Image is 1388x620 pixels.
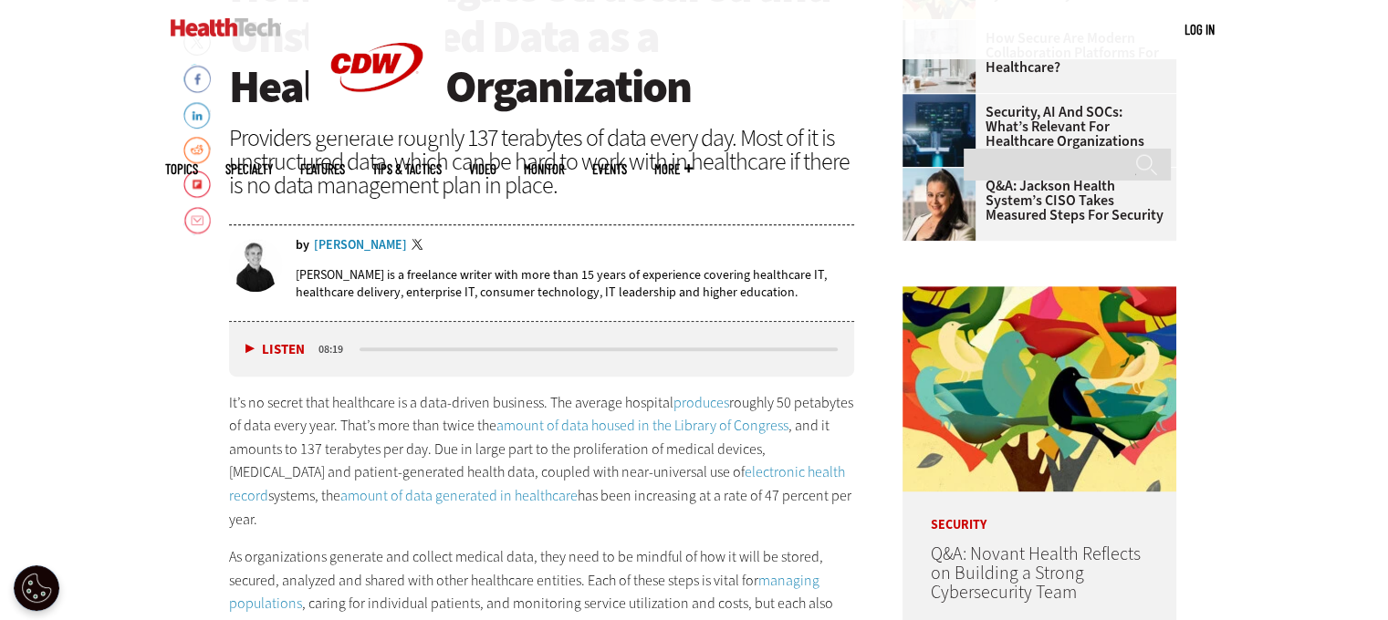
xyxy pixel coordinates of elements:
div: User menu [1184,20,1215,39]
a: Video [469,162,496,176]
a: amount of data housed in the Library of Congress [496,416,788,435]
a: MonITor [524,162,565,176]
a: Twitter [412,239,428,253]
a: amount of data generated in healthcare [340,486,578,505]
a: Log in [1184,21,1215,37]
p: [PERSON_NAME] is a freelance writer with more than 15 years of experience covering healthcare IT,... [296,266,855,301]
img: Brian Eastwood [229,239,282,292]
a: Q&A: Jackson Health System’s CISO Takes Measured Steps for Security [903,179,1165,222]
div: duration [316,341,357,357]
a: CDW [308,120,445,139]
button: Open Preferences [14,565,59,611]
span: Specialty [225,162,273,176]
p: Security [903,491,1176,532]
p: It’s no secret that healthcare is a data-driven business. The average hospital roughly 50 petabyt... [229,391,855,532]
a: produces [673,393,729,412]
a: Features [300,162,345,176]
img: abstract illustration of a tree [903,286,1176,491]
a: Tips & Tactics [372,162,442,176]
a: [PERSON_NAME] [314,239,407,252]
span: More [654,162,693,176]
div: media player [229,322,855,377]
span: by [296,239,309,252]
img: Connie Barrera [903,168,976,241]
a: Connie Barrera [903,168,985,182]
span: Topics [165,162,198,176]
a: Q&A: Novant Health Reflects on Building a Strong Cybersecurity Team [930,542,1140,604]
div: Cookie Settings [14,565,59,611]
img: Home [171,18,281,36]
button: Listen [245,343,305,356]
a: Events [592,162,627,176]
